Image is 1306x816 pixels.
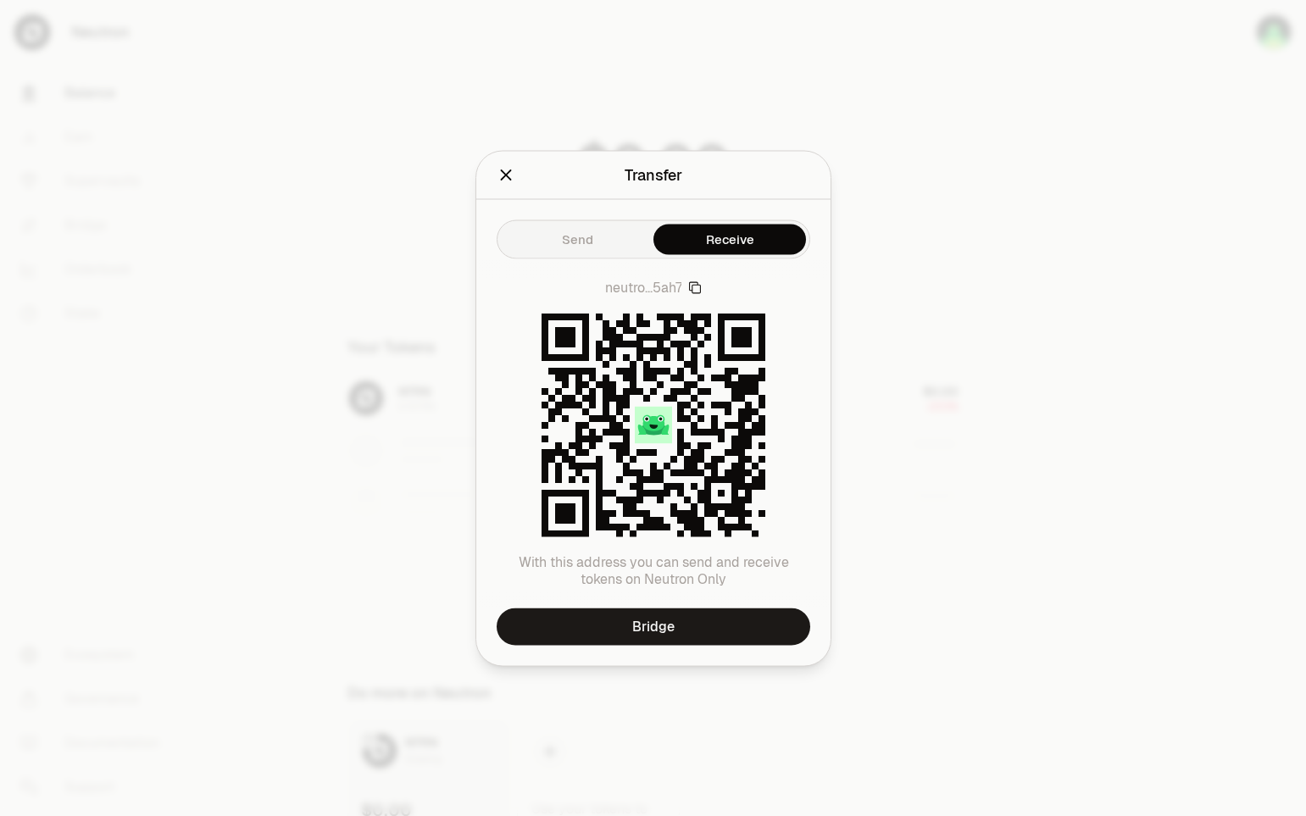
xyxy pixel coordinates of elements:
button: neutro...5ah7 [604,279,702,296]
button: Send [501,224,653,254]
a: Bridge [497,608,810,645]
button: Close [497,163,515,186]
p: With this address you can send and receive tokens on Neutron Only [497,553,810,587]
span: neutro...5ah7 [604,279,681,296]
div: Transfer [625,163,682,186]
button: Receive [653,224,806,254]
